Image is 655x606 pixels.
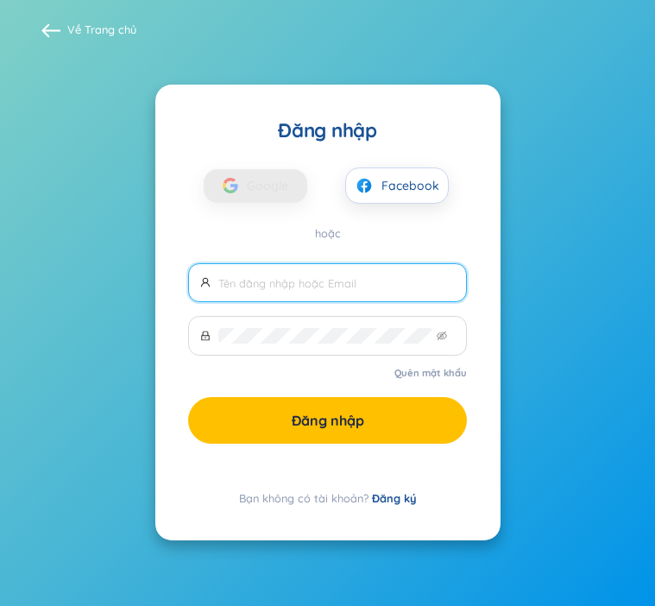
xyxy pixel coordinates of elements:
span: eye-invisible [437,331,448,342]
button: facebookFacebook [345,167,449,204]
span: lock [200,331,211,342]
button: Google [204,169,307,203]
span: Facebook [381,179,439,194]
div: Bạn không có tài khoản? [188,490,467,507]
button: Đăng nhập [188,397,467,444]
a: Quên mật khẩu [394,366,467,380]
span: Đăng nhập [292,411,364,430]
span: Về [67,22,136,38]
a: Đăng ký [372,491,417,505]
img: facebook [356,177,373,194]
span: Google [247,170,297,203]
input: Tên đăng nhập hoặc Email [218,275,455,291]
span: user [200,277,211,288]
a: Trang chủ [85,22,136,36]
div: hoặc [188,226,467,242]
div: Đăng nhập [188,118,467,143]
